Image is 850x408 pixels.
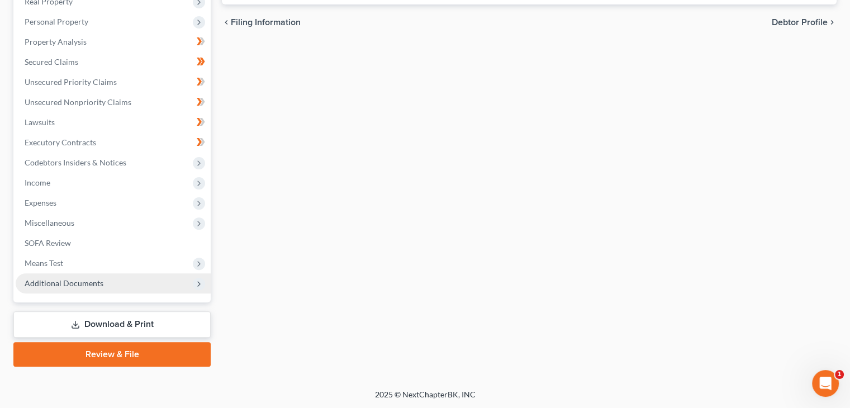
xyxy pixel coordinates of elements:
span: Additional Documents [25,278,103,288]
a: Secured Claims [16,52,211,72]
a: Review & File [13,342,211,367]
span: SOFA Review [25,238,71,248]
iframe: Intercom live chat [812,370,839,397]
span: Filing Information [231,18,301,27]
span: Unsecured Nonpriority Claims [25,97,131,107]
span: Miscellaneous [25,218,74,227]
button: Debtor Profile chevron_right [772,18,837,27]
span: Property Analysis [25,37,87,46]
a: Executory Contracts [16,132,211,153]
button: chevron_left Filing Information [222,18,301,27]
span: Executory Contracts [25,137,96,147]
span: Personal Property [25,17,88,26]
span: Means Test [25,258,63,268]
a: Lawsuits [16,112,211,132]
span: Codebtors Insiders & Notices [25,158,126,167]
a: Unsecured Nonpriority Claims [16,92,211,112]
a: SOFA Review [16,233,211,253]
a: Download & Print [13,311,211,338]
a: Unsecured Priority Claims [16,72,211,92]
span: Income [25,178,50,187]
span: Unsecured Priority Claims [25,77,117,87]
span: Secured Claims [25,57,78,67]
span: 1 [835,370,844,379]
a: Property Analysis [16,32,211,52]
span: Lawsuits [25,117,55,127]
i: chevron_left [222,18,231,27]
span: Debtor Profile [772,18,828,27]
span: Expenses [25,198,56,207]
i: chevron_right [828,18,837,27]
